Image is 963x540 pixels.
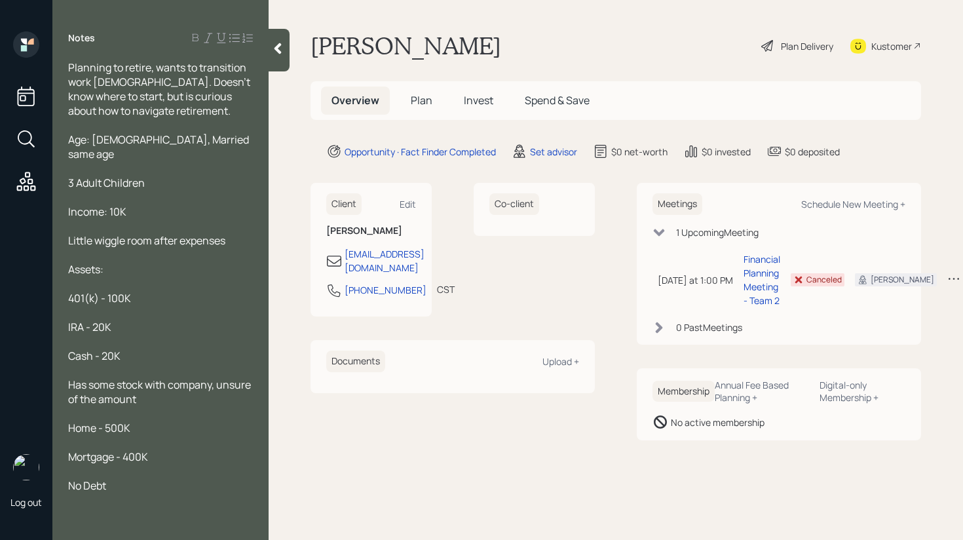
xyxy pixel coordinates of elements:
span: Mortgage - 400K [68,450,148,464]
div: Schedule New Meeting + [801,198,905,210]
span: Cash - 20K [68,349,121,363]
div: [EMAIL_ADDRESS][DOMAIN_NAME] [345,247,425,275]
h1: [PERSON_NAME] [311,31,501,60]
span: Planning to retire, wants to transition work [DEMOGRAPHIC_DATA]. Doesn't know where to start, but... [68,60,252,118]
div: Canceled [806,274,842,286]
div: $0 net-worth [611,145,668,159]
div: Opportunity · Fact Finder Completed [345,145,496,159]
img: retirable_logo.png [13,454,39,480]
h6: [PERSON_NAME] [326,225,416,237]
div: 0 Past Meeting s [676,320,742,334]
div: $0 deposited [785,145,840,159]
div: Annual Fee Based Planning + [715,379,809,404]
div: Digital-only Membership + [820,379,905,404]
h6: Membership [652,381,715,402]
span: Invest [464,93,493,107]
span: Has some stock with company, unsure of the amount [68,377,253,406]
div: Set advisor [530,145,577,159]
div: [DATE] at 1:00 PM [658,273,733,287]
div: Financial Planning Meeting - Team 2 [744,252,780,307]
div: Upload + [542,355,579,368]
div: Log out [10,496,42,509]
span: Plan [411,93,432,107]
div: [PHONE_NUMBER] [345,283,426,297]
div: Plan Delivery [781,39,833,53]
div: 1 Upcoming Meeting [676,225,759,239]
span: No Debt [68,478,106,493]
h6: Co-client [489,193,539,215]
span: Overview [331,93,379,107]
span: Assets: [68,262,104,277]
h6: Meetings [652,193,702,215]
span: Spend & Save [525,93,590,107]
span: Income: 10K [68,204,126,219]
span: 401(k) - 100K [68,291,131,305]
span: Home - 500K [68,421,130,435]
span: Age: [DEMOGRAPHIC_DATA], Married same age [68,132,251,161]
div: Kustomer [871,39,912,53]
span: IRA - 20K [68,320,111,334]
label: Notes [68,31,95,45]
h6: Client [326,193,362,215]
div: $0 invested [702,145,751,159]
div: Edit [400,198,416,210]
div: [PERSON_NAME] [871,274,934,286]
div: CST [437,282,455,296]
span: 3 Adult Children [68,176,145,190]
div: No active membership [671,415,765,429]
span: Little wiggle room after expenses [68,233,225,248]
h6: Documents [326,351,385,372]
